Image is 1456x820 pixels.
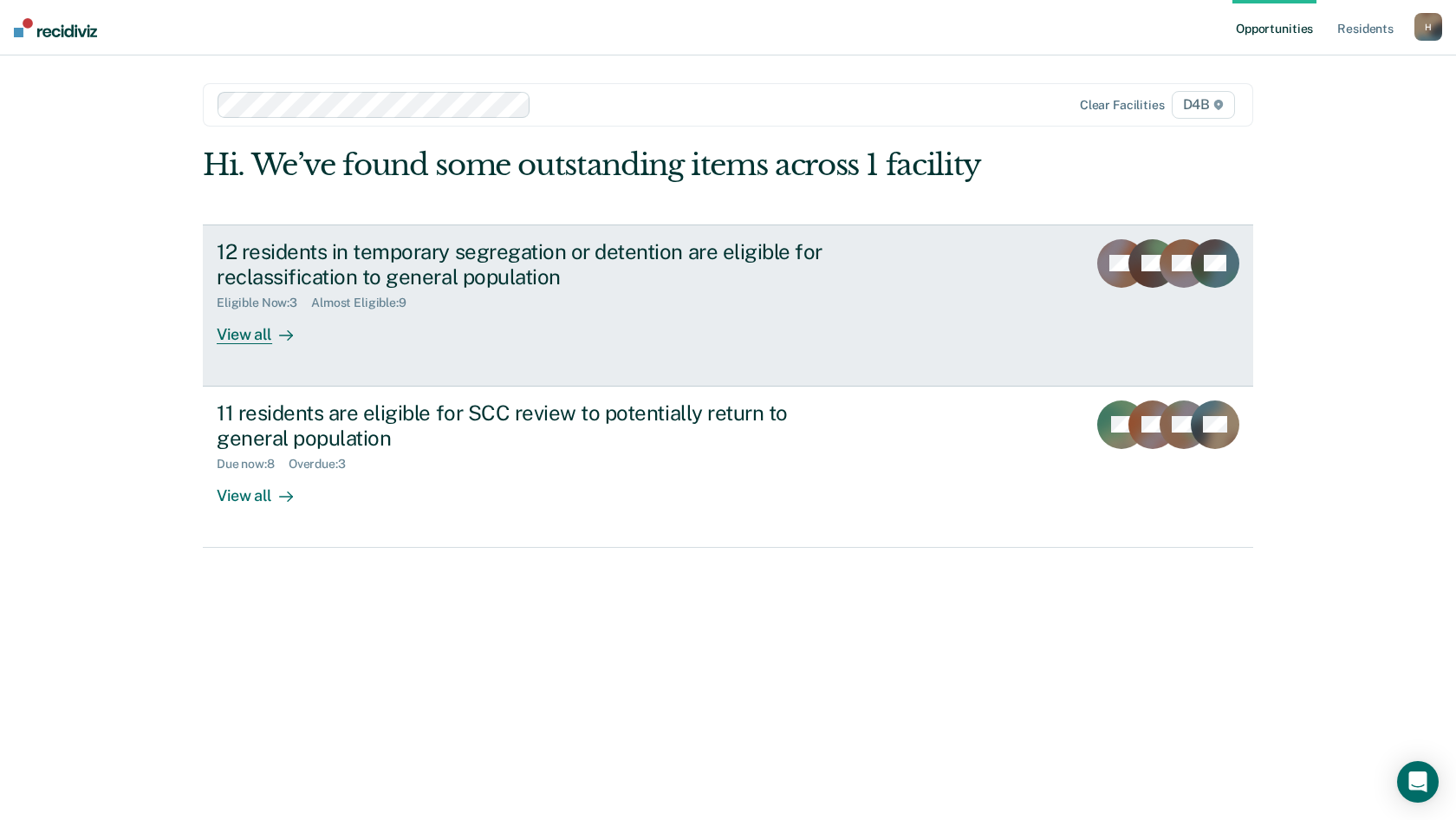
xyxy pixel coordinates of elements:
img: Recidiviz [14,18,97,37]
div: 11 residents are eligible for SCC review to potentially return to general population [217,400,825,451]
div: Overdue : 3 [289,457,360,472]
div: Almost Eligible : 9 [311,296,420,310]
span: D4B [1172,91,1235,119]
div: Due now : 8 [217,457,289,472]
div: Clear facilities [1080,98,1165,113]
div: View all [217,472,314,505]
a: 11 residents are eligible for SCC review to potentially return to general populationDue now:8Over... [203,387,1253,548]
div: Hi. We’ve found some outstanding items across 1 facility [203,147,1043,183]
button: H [1414,13,1442,41]
div: 12 residents in temporary segregation or detention are eligible for reclassification to general p... [217,239,825,290]
a: 12 residents in temporary segregation or detention are eligible for reclassification to general p... [203,225,1253,387]
div: View all [217,310,314,344]
div: Eligible Now : 3 [217,296,311,310]
div: Open Intercom Messenger [1397,761,1439,803]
